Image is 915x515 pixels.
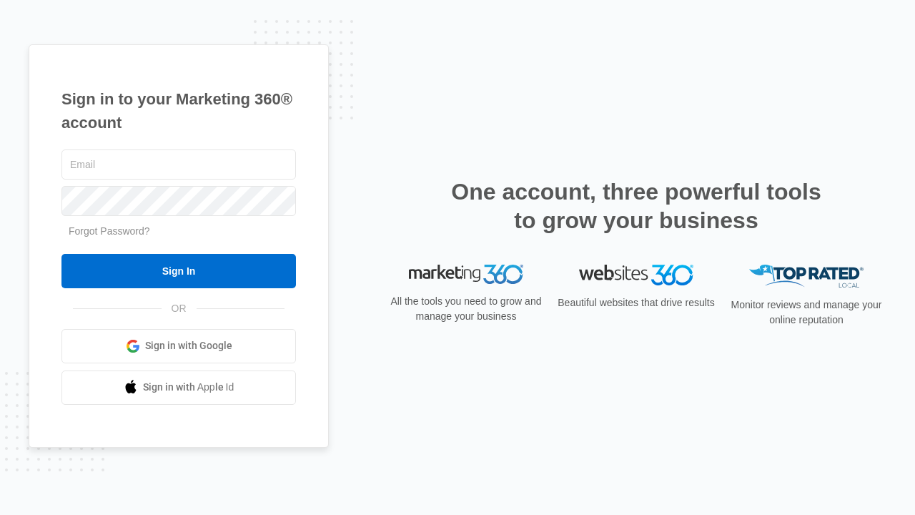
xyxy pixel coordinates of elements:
[162,301,197,316] span: OR
[61,329,296,363] a: Sign in with Google
[143,380,234,395] span: Sign in with Apple Id
[386,294,546,324] p: All the tools you need to grow and manage your business
[61,149,296,180] input: Email
[726,298,886,328] p: Monitor reviews and manage your online reputation
[556,295,716,310] p: Beautiful websites that drive results
[447,177,826,235] h2: One account, three powerful tools to grow your business
[61,371,296,405] a: Sign in with Apple Id
[749,265,864,288] img: Top Rated Local
[61,87,296,134] h1: Sign in to your Marketing 360® account
[579,265,693,285] img: Websites 360
[145,338,232,353] span: Sign in with Google
[61,254,296,288] input: Sign In
[409,265,523,285] img: Marketing 360
[69,225,150,237] a: Forgot Password?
